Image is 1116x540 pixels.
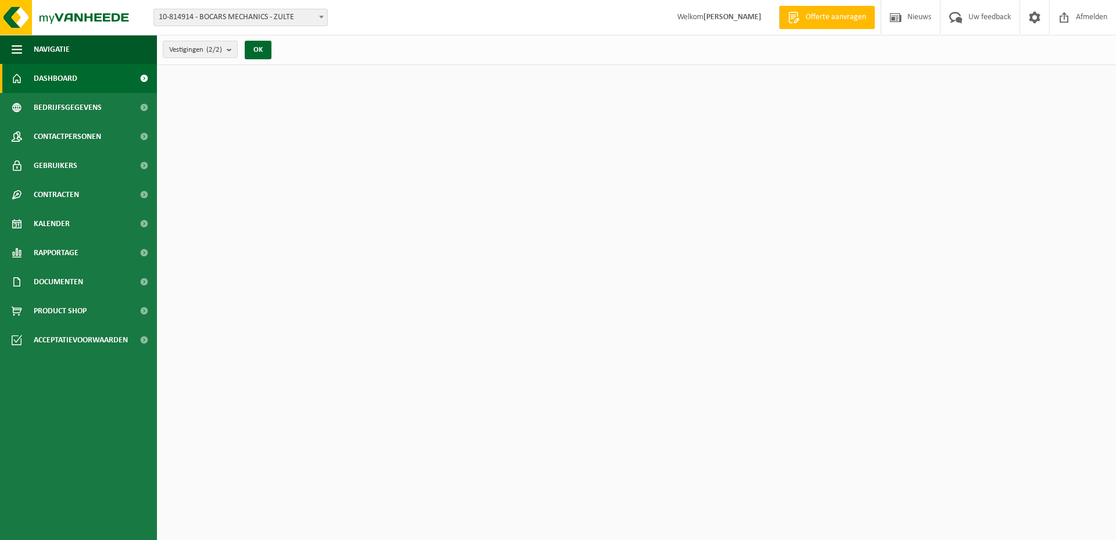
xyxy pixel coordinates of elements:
[34,209,70,238] span: Kalender
[803,12,869,23] span: Offerte aanvragen
[34,64,77,93] span: Dashboard
[34,267,83,296] span: Documenten
[34,296,87,326] span: Product Shop
[34,180,79,209] span: Contracten
[703,13,761,22] strong: [PERSON_NAME]
[163,41,238,58] button: Vestigingen(2/2)
[34,93,102,122] span: Bedrijfsgegevens
[34,35,70,64] span: Navigatie
[34,151,77,180] span: Gebruikers
[206,46,222,53] count: (2/2)
[245,41,271,59] button: OK
[153,9,328,26] span: 10-814914 - BOCARS MECHANICS - ZULTE
[779,6,875,29] a: Offerte aanvragen
[34,326,128,355] span: Acceptatievoorwaarden
[169,41,222,59] span: Vestigingen
[34,238,78,267] span: Rapportage
[34,122,101,151] span: Contactpersonen
[154,9,327,26] span: 10-814914 - BOCARS MECHANICS - ZULTE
